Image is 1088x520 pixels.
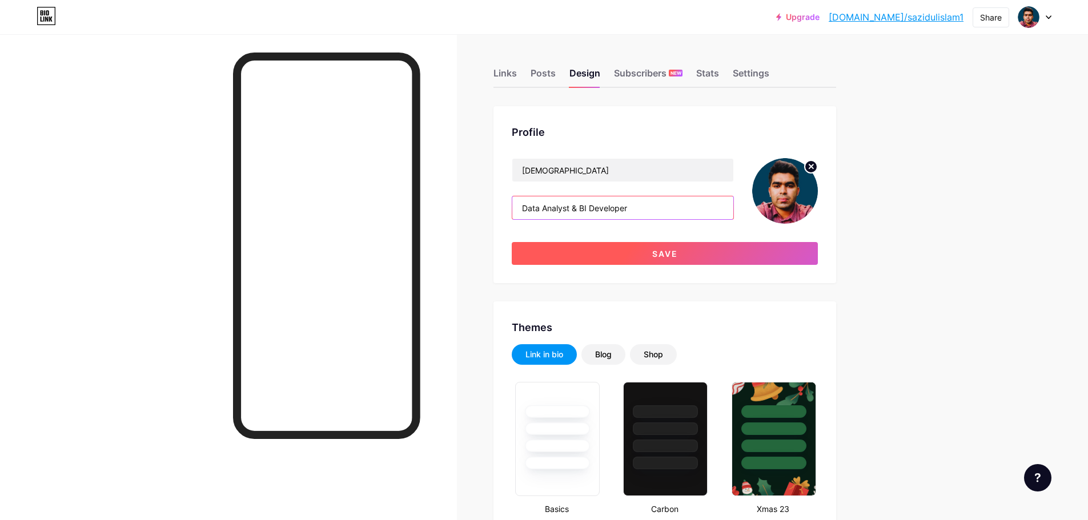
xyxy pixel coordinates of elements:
[512,196,733,219] input: Bio
[531,66,556,87] div: Posts
[1018,6,1039,28] img: sazidthe1
[512,503,601,515] div: Basics
[525,349,563,360] div: Link in bio
[776,13,820,22] a: Upgrade
[512,242,818,265] button: Save
[512,124,818,140] div: Profile
[595,349,612,360] div: Blog
[493,66,517,87] div: Links
[733,66,769,87] div: Settings
[696,66,719,87] div: Stats
[512,159,733,182] input: Name
[728,503,818,515] div: Xmas 23
[620,503,709,515] div: Carbon
[614,66,682,87] div: Subscribers
[569,66,600,87] div: Design
[512,320,818,335] div: Themes
[652,249,678,259] span: Save
[829,10,963,24] a: [DOMAIN_NAME]/sazidulislam1
[671,70,681,76] span: NEW
[980,11,1002,23] div: Share
[752,158,818,224] img: sazidthe1
[644,349,663,360] div: Shop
